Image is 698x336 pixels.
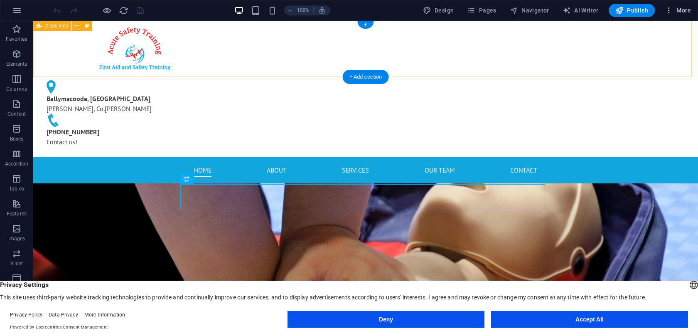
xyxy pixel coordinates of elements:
button: Navigator [506,4,553,17]
button: Publish [609,4,655,17]
button: 100% [284,5,314,15]
button: reload [118,5,128,15]
p: Tables [9,185,24,192]
p: Columns [6,86,27,92]
span: Publish [615,6,648,15]
span: Pages [467,6,496,15]
p: Favorites [6,36,27,42]
div: + [357,21,374,29]
p: Boxes [10,136,24,142]
button: More [661,4,694,17]
p: Accordion [5,161,28,167]
button: Pages [464,4,499,17]
div: Design (Ctrl+Alt+Y) [420,4,457,17]
p: Images [8,235,25,242]
p: Content [7,111,26,117]
button: AI Writer [559,4,602,17]
span: Design [423,6,454,15]
span: Navigator [510,6,549,15]
span: 2 columns [45,23,68,28]
span: More [665,6,691,15]
button: Click here to leave preview mode and continue editing [102,5,112,15]
span: AI Writer [563,6,599,15]
h6: 100% [297,5,310,15]
p: Elements [6,61,27,67]
i: Reload page [119,6,128,15]
button: Design [420,4,457,17]
div: + Add section [343,70,389,84]
i: On resize automatically adjust zoom level to fit chosen device. [318,7,326,14]
p: Slider [10,260,23,267]
p: Features [7,210,27,217]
